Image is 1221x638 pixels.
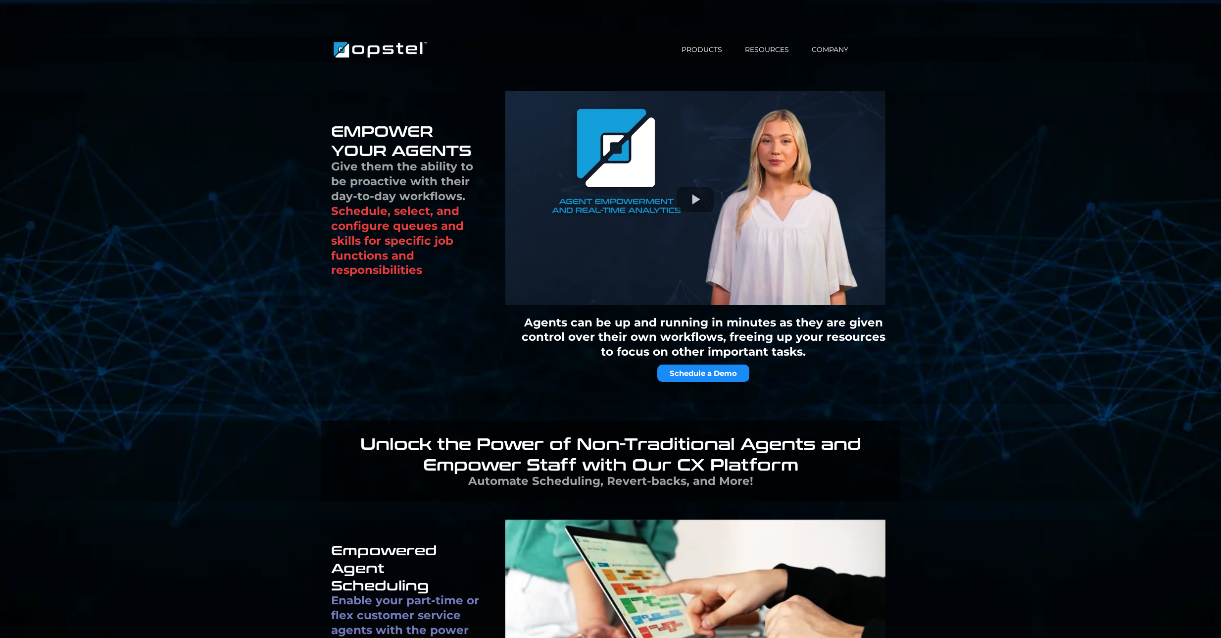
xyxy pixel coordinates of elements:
a: Schedule a Demo [657,365,749,382]
strong: Give them the ability to be proactive with their day-to-day workflows. [331,159,473,203]
p: Empower Staff with Our CX Platform [331,454,890,475]
strong: Schedule, select, and configure queues and skills for specific job functions and responsibilities [331,204,464,277]
a: https://www.opstel.com/ [331,44,430,53]
h1: EMPOWER YOUR AGENTS [331,121,481,159]
p: Empowered Agent Scheduling [331,541,481,593]
a: COMPANY [800,45,860,55]
span: Schedule a Demo [670,369,737,378]
strong: Automate Scheduling, Revert-backs, and More! [468,474,753,488]
strong: Agents can be up and running in minutes as they are given control over their own workflows, freei... [522,316,885,359]
a: PRODUCTS [670,45,733,55]
img: Brand Logo [331,38,430,62]
a: RESOURCES [733,45,800,55]
p: Unlock the Power of Non-Traditional Agents and [331,433,890,454]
